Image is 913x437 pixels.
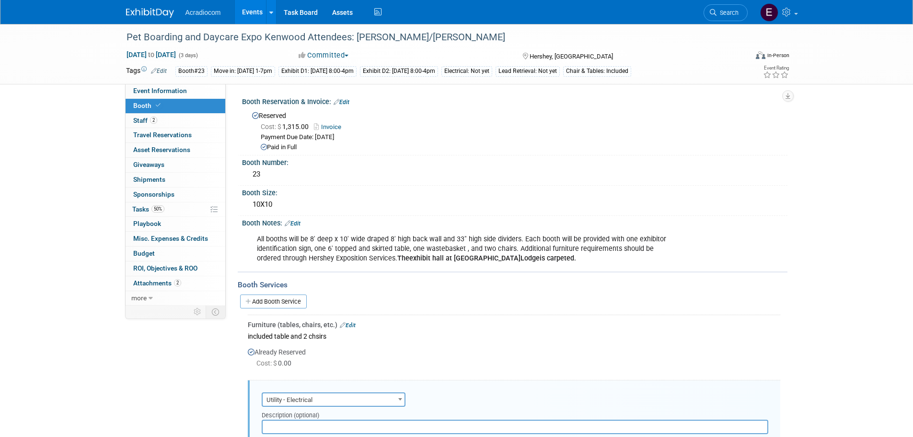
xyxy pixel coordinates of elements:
[126,202,225,217] a: Tasks50%
[133,235,208,242] span: Misc. Expenses & Credits
[126,276,225,291] a: Attachments2
[540,254,576,262] b: is carpeted.
[126,217,225,231] a: Playbook
[248,330,780,343] div: included table and 2 chsirs
[126,173,225,187] a: Shipments
[178,52,198,59] span: (3 days)
[340,322,356,329] a: Edit
[126,84,225,98] a: Event Information
[175,66,208,76] div: Booth#23
[704,4,748,21] a: Search
[242,216,787,228] div: Booth Notes:
[409,254,520,262] b: exhibit hall at [GEOGRAPHIC_DATA]
[133,249,155,257] span: Budget
[441,66,492,76] div: Electrical: Not yet
[691,50,790,64] div: Event Format
[242,186,787,198] div: Booth Size:
[763,66,789,71] div: Event Rating
[133,220,161,227] span: Playbook
[496,66,560,76] div: Lead Retrieval: Not yet
[126,143,225,157] a: Asset Reservations
[133,87,187,94] span: Event Information
[126,128,225,142] a: Travel Reservations
[242,94,787,107] div: Booth Reservation & Invoice:
[261,143,780,152] div: Paid in Full
[249,108,780,152] div: Reserved
[278,66,357,76] div: Exhibit D1: [DATE] 8:00-4pm
[133,190,174,198] span: Sponsorships
[126,158,225,172] a: Giveaways
[126,50,176,59] span: [DATE] [DATE]
[563,66,631,76] div: Chair & Tables: Included
[238,280,787,290] div: Booth Services
[133,117,157,124] span: Staff
[295,50,352,60] button: Committed
[334,99,349,106] a: Edit
[133,146,190,154] span: Asset Reservations
[240,295,307,308] a: Add Booth Service
[133,279,181,287] span: Attachments
[261,123,312,130] span: 1,315.00
[261,133,780,142] div: Payment Due Date: [DATE]
[174,279,181,286] span: 2
[189,306,206,318] td: Personalize Event Tab Strip
[530,53,613,60] span: Hershey, [GEOGRAPHIC_DATA]
[133,264,197,272] span: ROI, Objectives & ROO
[126,261,225,276] a: ROI, Objectives & ROO
[397,254,409,262] b: The
[248,343,780,377] div: Already Reserved
[126,247,225,261] a: Budget
[262,407,768,420] div: Description (optional)
[717,9,739,16] span: Search
[133,102,162,109] span: Booth
[248,320,780,330] div: Furniture (tables, chairs, etc.)
[126,114,225,128] a: Staff2
[126,66,167,77] td: Tags
[126,291,225,306] a: more
[151,68,167,74] a: Edit
[123,29,733,46] div: Pet Boarding and Daycare Expo Kenwood Attendees: [PERSON_NAME]/[PERSON_NAME]
[206,306,225,318] td: Toggle Event Tabs
[760,3,778,22] img: Elizabeth Martinez
[133,131,192,139] span: Travel Reservations
[156,103,161,108] i: Booth reservation complete
[185,9,221,16] span: Acradiocom
[132,205,164,213] span: Tasks
[250,230,682,268] div: All booths will be 8' deep x 10' wide draped 8' high back wall and 33" high side dividers. Each b...
[147,51,156,59] span: to
[126,99,225,113] a: Booth
[126,232,225,246] a: Misc. Expenses & Credits
[249,197,780,212] div: 10X10
[150,117,157,124] span: 2
[242,155,787,167] div: Booth Number:
[285,220,300,227] a: Edit
[756,51,765,59] img: Format-Inperson.png
[520,254,540,262] b: Lodge
[133,161,164,168] span: Giveaways
[360,66,438,76] div: Exhibit D2: [DATE] 8:00-4pm
[133,176,165,183] span: Shipments
[131,294,147,302] span: more
[211,66,275,76] div: Move in: [DATE] 1-7pm
[262,392,405,407] span: Utility - Electrical
[256,359,295,367] span: 0.00
[767,52,789,59] div: In-Person
[249,167,780,182] div: 23
[261,123,282,130] span: Cost: $
[256,359,278,367] span: Cost: $
[151,205,164,213] span: 50%
[126,8,174,18] img: ExhibitDay
[263,393,404,407] span: Utility - Electrical
[126,188,225,202] a: Sponsorships
[314,123,346,130] a: Invoice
